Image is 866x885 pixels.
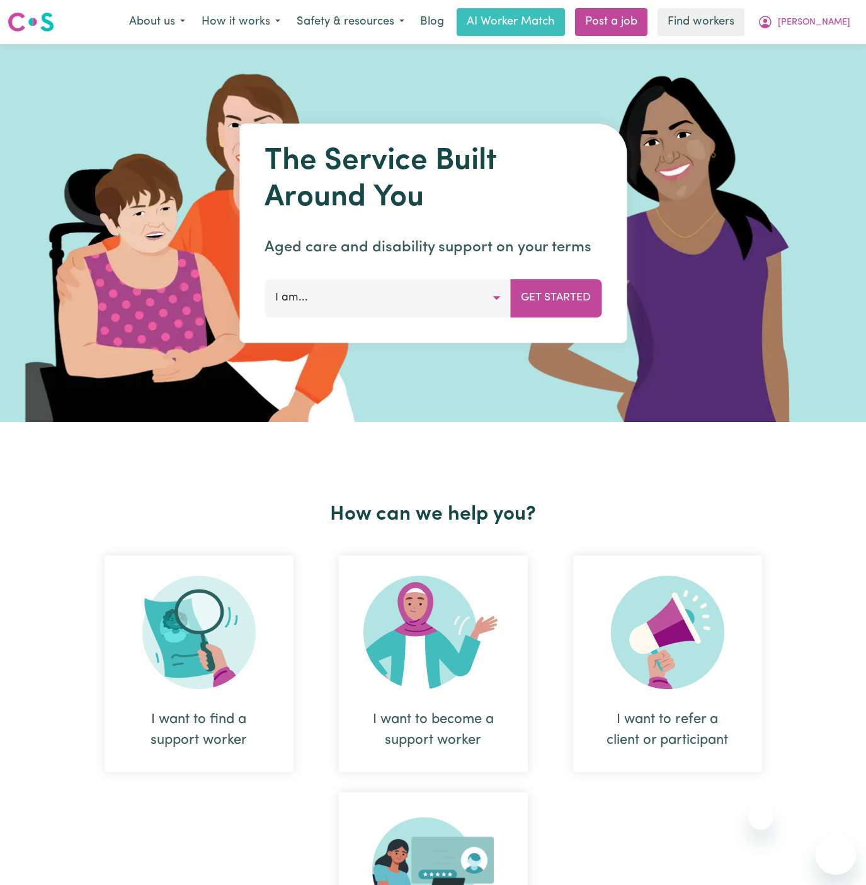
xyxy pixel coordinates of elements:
div: I want to find a support worker [105,556,293,772]
img: Careseekers logo [8,11,54,33]
button: How it works [193,9,288,35]
span: [PERSON_NAME] [778,16,850,30]
button: Safety & resources [288,9,413,35]
h1: The Service Built Around You [265,144,601,216]
img: Search [142,576,256,689]
p: Aged care and disability support on your terms [265,236,601,259]
a: Blog [413,8,452,36]
button: Get Started [510,279,601,317]
iframe: Button to launch messaging window [816,835,856,875]
button: I am... [265,279,511,317]
a: Careseekers logo [8,8,54,37]
img: Refer [611,576,724,689]
div: I want to find a support worker [135,709,263,751]
h2: How can we help you? [82,503,785,527]
div: I want to refer a client or participant [603,709,732,751]
button: About us [121,9,193,35]
div: I want to become a support worker [339,556,528,772]
button: My Account [749,9,858,35]
img: Become Worker [363,576,503,689]
div: I want to become a support worker [369,709,498,751]
a: Post a job [575,8,647,36]
a: AI Worker Match [457,8,565,36]
a: Find workers [658,8,744,36]
div: I want to refer a client or participant [573,556,762,772]
iframe: Close message [748,804,773,830]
